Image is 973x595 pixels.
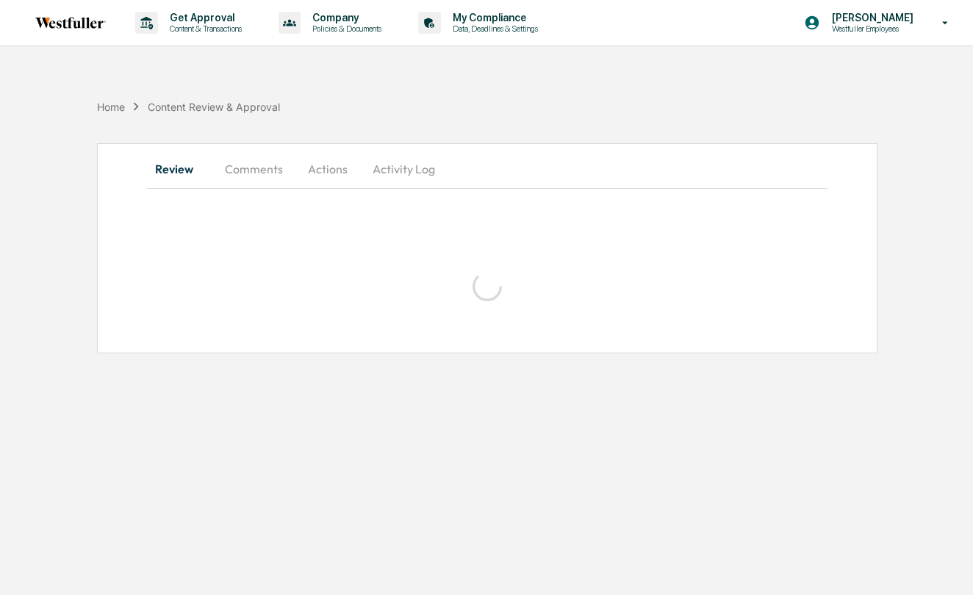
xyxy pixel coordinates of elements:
[97,101,125,113] div: Home
[148,101,280,113] div: Content Review & Approval
[158,12,249,24] p: Get Approval
[441,24,545,34] p: Data, Deadlines & Settings
[361,151,447,187] button: Activity Log
[213,151,295,187] button: Comments
[820,24,921,34] p: Westfuller Employees
[295,151,361,187] button: Actions
[301,12,389,24] p: Company
[301,24,389,34] p: Policies & Documents
[441,12,545,24] p: My Compliance
[147,151,213,187] button: Review
[35,17,106,29] img: logo
[147,151,828,187] div: secondary tabs example
[158,24,249,34] p: Content & Transactions
[820,12,921,24] p: [PERSON_NAME]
